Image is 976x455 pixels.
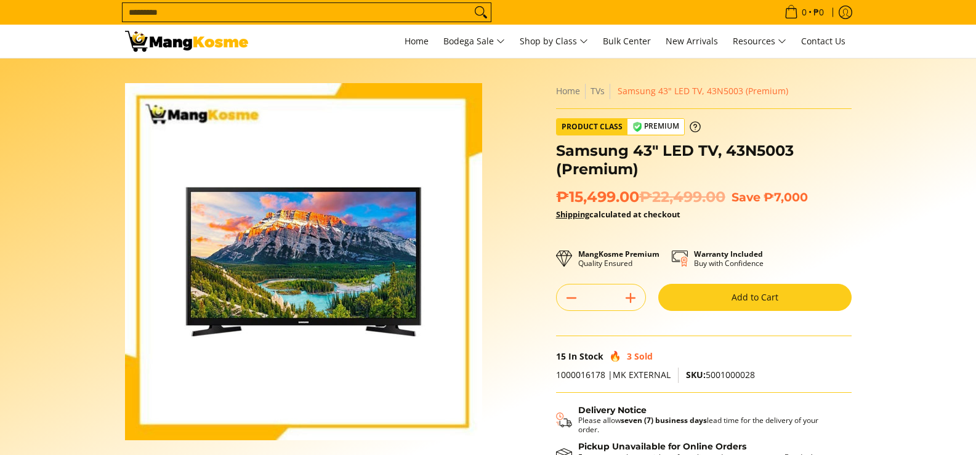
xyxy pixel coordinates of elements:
span: 1000016178 |MK EXTERNAL [556,369,671,381]
span: Premium [627,119,684,134]
img: samsung-43-inch-led-tv-full-view- mang-kosme [125,83,482,440]
span: Contact Us [801,35,845,47]
span: Home [405,35,429,47]
button: Subtract [557,288,586,308]
span: Sold [634,350,653,362]
span: ₱15,499.00 [556,188,725,206]
span: • [781,6,828,19]
del: ₱22,499.00 [639,188,725,206]
p: Please allow lead time for the delivery of your order. [578,416,839,434]
button: Add to Cart [658,284,852,311]
span: Bodega Sale [443,34,505,49]
span: 15 [556,350,566,362]
a: Resources [727,25,792,58]
span: SKU: [686,369,706,381]
a: Contact Us [795,25,852,58]
p: Quality Ensured [578,249,659,268]
p: Buy with Confidence [694,249,764,268]
span: Shop by Class [520,34,588,49]
nav: Main Menu [260,25,852,58]
img: Samsung 43&quot; LED TV - 43N5003 (Premium Appliances) l Mang Kosme [125,31,248,52]
a: Bulk Center [597,25,657,58]
span: ₱0 [812,8,826,17]
strong: Warranty Included [694,249,763,259]
a: TVs [591,85,605,97]
strong: calculated at checkout [556,209,680,220]
button: Search [471,3,491,22]
a: Home [398,25,435,58]
strong: MangKosme Premium [578,249,659,259]
span: Bulk Center [603,35,651,47]
img: premium-badge-icon.webp [632,122,642,132]
span: 3 [627,350,632,362]
span: New Arrivals [666,35,718,47]
span: Resources [733,34,786,49]
span: In Stock [568,350,603,362]
h1: Samsung 43" LED TV, 43N5003 (Premium) [556,142,852,179]
strong: Delivery Notice [578,405,647,416]
span: Samsung 43" LED TV, 43N5003 (Premium) [618,85,788,97]
button: Shipping & Delivery [556,405,839,435]
strong: Pickup Unavailable for Online Orders [578,441,746,452]
span: Save [732,190,760,204]
span: 5001000028 [686,369,755,381]
a: Bodega Sale [437,25,511,58]
span: ₱7,000 [764,190,808,204]
span: 0 [800,8,809,17]
nav: Breadcrumbs [556,83,852,99]
a: Product Class Premium [556,118,701,135]
strong: seven (7) business days [621,415,707,425]
button: Add [616,288,645,308]
a: Home [556,85,580,97]
span: Product Class [557,119,627,135]
a: New Arrivals [659,25,724,58]
a: Shop by Class [514,25,594,58]
a: Shipping [556,209,589,220]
